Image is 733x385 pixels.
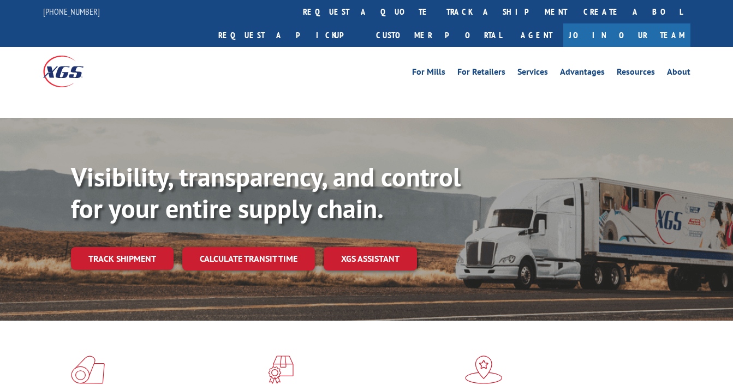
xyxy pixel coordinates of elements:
img: xgs-icon-flagship-distribution-model-red [465,356,503,384]
a: Join Our Team [563,23,690,47]
a: For Retailers [457,68,505,80]
a: XGS ASSISTANT [324,247,417,270]
a: Agent [510,23,563,47]
a: Track shipment [71,247,174,270]
a: Advantages [560,68,605,80]
a: For Mills [412,68,445,80]
a: Calculate transit time [182,247,315,270]
a: Services [517,68,548,80]
a: Customer Portal [368,23,510,47]
b: Visibility, transparency, and control for your entire supply chain. [71,160,461,225]
img: xgs-icon-total-supply-chain-intelligence-red [71,356,105,384]
a: Resources [617,68,655,80]
a: [PHONE_NUMBER] [43,6,100,17]
img: xgs-icon-focused-on-flooring-red [268,356,294,384]
a: Request a pickup [210,23,368,47]
a: About [667,68,690,80]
